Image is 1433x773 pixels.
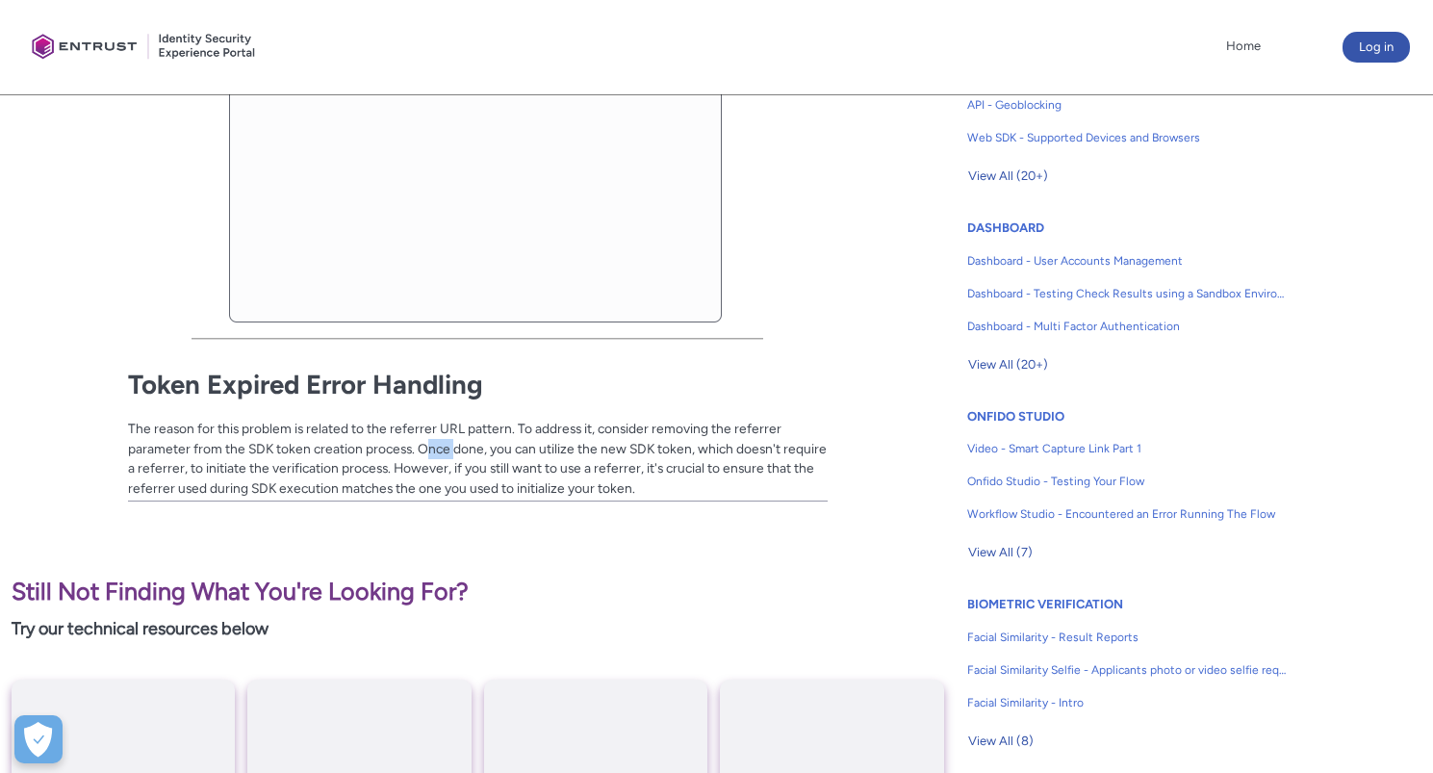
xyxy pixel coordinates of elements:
span: View All (20+) [968,350,1048,379]
a: ONFIDO STUDIO [967,409,1064,424]
a: Workflow Studio - Encountered an Error Running The Flow [967,498,1287,530]
button: Log in [1343,32,1410,63]
p: Try our technical resources below [12,616,944,642]
span: Workflow Studio - Encountered an Error Running The Flow [967,505,1287,523]
span: Web SDK - Supported Devices and Browsers [967,129,1287,146]
a: Facial Similarity - Result Reports [967,621,1287,654]
span: Video - Smart Capture Link Part 1 [967,440,1287,457]
a: Dashboard - Testing Check Results using a Sandbox Environment [967,277,1287,310]
span: View All (8) [968,727,1034,756]
button: View All (8) [967,726,1035,757]
a: BIOMETRIC VERIFICATION [967,597,1123,611]
span: Facial Similarity - Intro [967,694,1287,711]
button: View All (20+) [967,349,1049,380]
a: DASHBOARD [967,220,1044,235]
button: View All (7) [967,537,1034,568]
span: View All (20+) [968,162,1048,191]
span: Facial Similarity Selfie - Applicants photo or video selfie requirements [967,661,1287,679]
p: Still Not Finding What You're Looking For? [12,574,944,610]
span: API - Geoblocking [967,96,1287,114]
div: Cookie Preferences [14,715,63,763]
span: Dashboard - Testing Check Results using a Sandbox Environment [967,285,1287,302]
a: Home [1221,32,1266,61]
a: Dashboard - Multi Factor Authentication [967,310,1287,343]
a: API - Geoblocking [967,89,1287,121]
span: View All (7) [968,538,1033,567]
span: Onfido Studio - Testing Your Flow [967,473,1287,490]
button: View All (20+) [967,161,1049,192]
a: Facial Similarity - Intro [967,686,1287,719]
button: Open Preferences [14,715,63,763]
a: Video - Smart Capture Link Part 1 [967,432,1287,465]
a: Onfido Studio - Testing Your Flow [967,465,1287,498]
a: Dashboard - User Accounts Management [967,245,1287,277]
a: Web SDK - Supported Devices and Browsers [967,121,1287,154]
a: Facial Similarity Selfie - Applicants photo or video selfie requirements [967,654,1287,686]
span: Facial Similarity - Result Reports [967,629,1287,646]
strong: Token Expired Error Handling [128,369,483,400]
span: Dashboard - Multi Factor Authentication [967,318,1287,335]
span: Dashboard - User Accounts Management [967,252,1287,270]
